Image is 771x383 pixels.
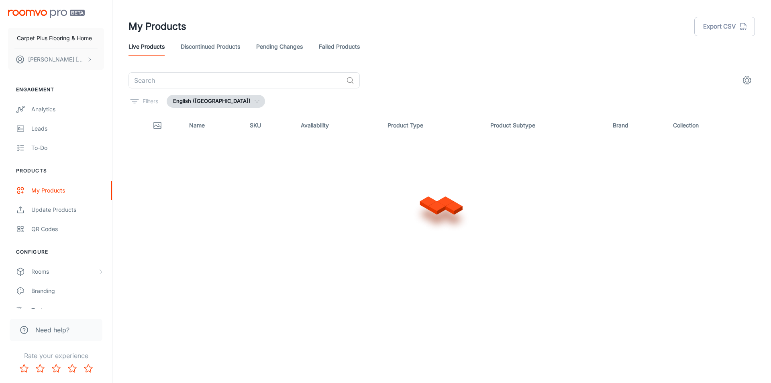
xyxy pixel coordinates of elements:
a: Live Products [128,37,165,56]
button: English ([GEOGRAPHIC_DATA]) [167,95,265,108]
a: Failed Products [319,37,360,56]
a: Discontinued Products [181,37,240,56]
p: Rate your experience [6,351,106,360]
button: settings [739,72,755,88]
th: Product Subtype [484,114,606,137]
button: Carpet Plus Flooring & Home [8,28,104,49]
div: Rooms [31,267,98,276]
button: Rate 3 star [48,360,64,377]
button: Rate 4 star [64,360,80,377]
th: Brand [606,114,667,137]
button: Rate 5 star [80,360,96,377]
div: My Products [31,186,104,195]
div: Leads [31,124,104,133]
button: Rate 2 star [32,360,48,377]
button: Rate 1 star [16,360,32,377]
th: Collection [667,114,755,137]
div: Update Products [31,205,104,214]
p: [PERSON_NAME] [PERSON_NAME] [28,55,85,64]
a: Pending Changes [256,37,303,56]
th: Product Type [381,114,484,137]
span: Need help? [35,325,69,335]
input: Search [128,72,343,88]
svg: Thumbnail [153,121,162,130]
h1: My Products [128,19,186,34]
th: SKU [243,114,294,137]
div: To-do [31,143,104,152]
th: Availability [294,114,381,137]
button: [PERSON_NAME] [PERSON_NAME] [8,49,104,70]
img: Roomvo PRO Beta [8,10,85,18]
th: Name [183,114,243,137]
div: QR Codes [31,225,104,233]
div: Branding [31,287,104,295]
div: Analytics [31,105,104,114]
div: Texts [31,306,104,315]
p: Carpet Plus Flooring & Home [17,34,92,43]
button: Export CSV [694,17,755,36]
